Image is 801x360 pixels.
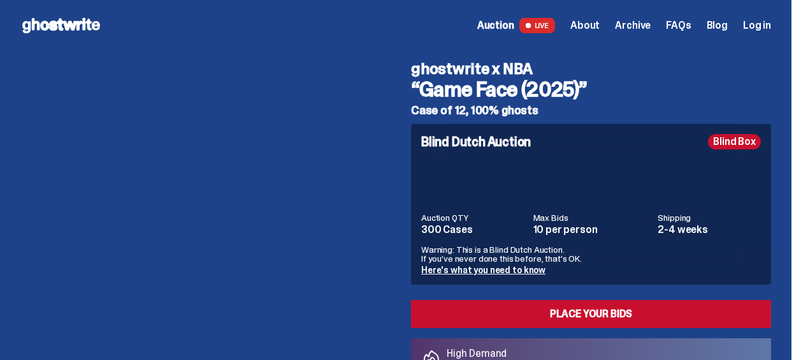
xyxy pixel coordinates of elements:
[411,61,771,77] h4: ghostwrite x NBA
[477,18,555,33] a: Auction LIVE
[533,213,651,222] dt: Max Bids
[533,225,651,235] dd: 10 per person
[666,20,691,31] a: FAQs
[519,18,556,33] span: LIVE
[447,349,570,359] p: High Demand
[421,245,761,263] p: Warning: This is a Blind Dutch Auction. If you’ve never done this before, that’s OK.
[743,20,771,31] a: Log in
[411,300,771,328] a: Place your Bids
[421,264,545,276] a: Here's what you need to know
[570,20,600,31] a: About
[708,134,761,149] div: Blind Box
[658,213,761,222] dt: Shipping
[615,20,651,31] a: Archive
[411,79,771,100] h3: “Game Face (2025)”
[411,105,771,116] h5: Case of 12, 100% ghosts
[658,225,761,235] dd: 2-4 weeks
[707,20,728,31] a: Blog
[421,225,526,235] dd: 300 Cases
[421,135,531,148] h4: Blind Dutch Auction
[477,20,514,31] span: Auction
[421,213,526,222] dt: Auction QTY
